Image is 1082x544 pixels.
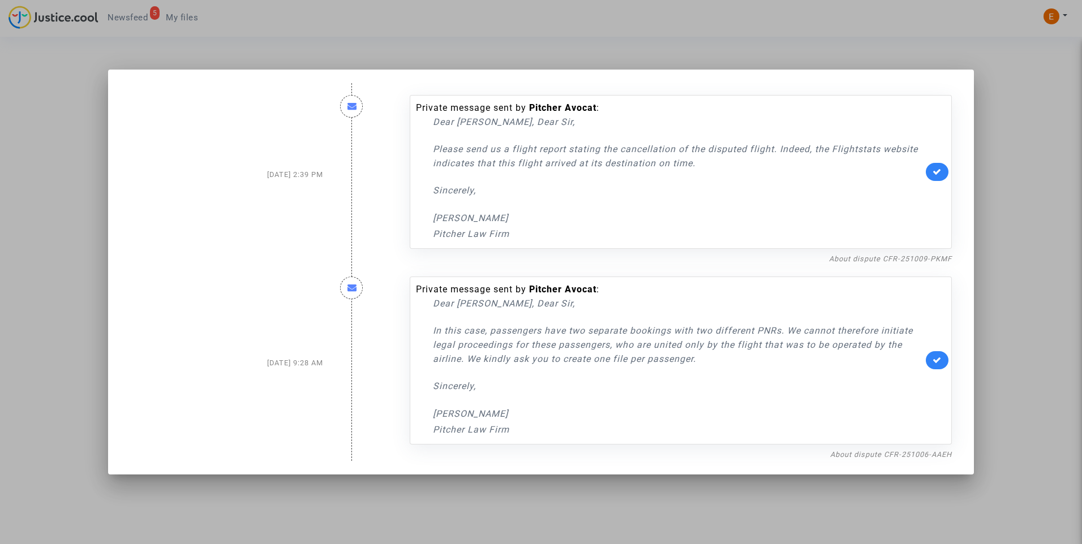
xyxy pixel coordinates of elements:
p: Sincerely, [433,183,923,197]
p: Pitcher Law Firm [433,422,923,437]
p: Please send us a flight report stating the cancellation of the disputed flight. Indeed, the Fligh... [433,142,923,170]
a: About dispute CFR-251006-AAEH [830,450,952,459]
b: Pitcher Avocat [529,284,596,295]
p: [PERSON_NAME] [433,407,923,421]
p: Pitcher Law Firm [433,227,923,241]
div: [DATE] 9:28 AM [122,265,331,461]
div: Private message sent by : [416,101,923,241]
p: [PERSON_NAME] [433,211,923,225]
div: [DATE] 2:39 PM [122,84,331,265]
p: Dear [PERSON_NAME], Dear Sir, [433,115,923,129]
a: About dispute CFR-251009-PKMF [829,254,952,263]
p: Dear [PERSON_NAME], Dear Sir, [433,296,923,310]
p: Sincerely, [433,379,923,393]
p: In this case, passengers have two separate bookings with two different PNRs. We cannot therefore ... [433,323,923,366]
b: Pitcher Avocat [529,102,596,113]
div: Private message sent by : [416,283,923,437]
